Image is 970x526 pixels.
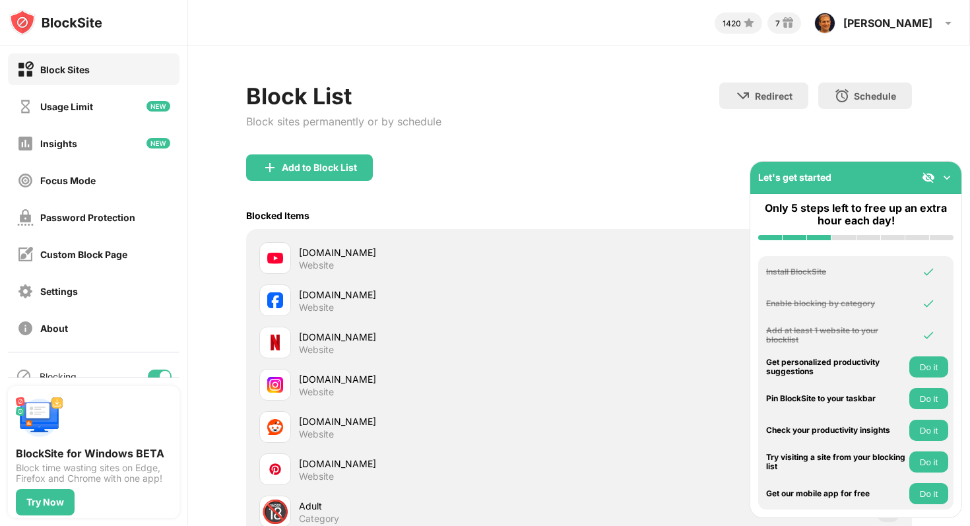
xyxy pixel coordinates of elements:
div: Schedule [854,90,896,102]
img: favicons [267,335,283,350]
div: 7 [775,18,780,28]
div: Insights [40,138,77,149]
button: Do it [909,483,948,504]
img: insights-off.svg [17,135,34,152]
div: Install BlockSite [766,267,906,277]
img: points-small.svg [741,15,757,31]
img: about-off.svg [17,320,34,337]
div: Focus Mode [40,175,96,186]
button: Do it [909,356,948,378]
div: Website [299,302,334,313]
div: Only 5 steps left to free up an extra hour each day! [758,202,954,227]
img: block-on.svg [17,61,34,78]
div: BlockSite for Windows BETA [16,447,172,460]
div: Website [299,344,334,356]
div: Blocking [40,371,77,382]
div: [DOMAIN_NAME] [299,288,579,302]
img: favicons [267,461,283,477]
img: logo-blocksite.svg [9,9,102,36]
div: Block time wasting sites on Edge, Firefox and Chrome with one app! [16,463,172,484]
div: About [40,323,68,334]
img: blocking-icon.svg [16,368,32,384]
div: Block sites permanently or by schedule [246,115,441,128]
img: time-usage-off.svg [17,98,34,115]
div: Usage Limit [40,101,93,112]
div: Redirect [755,90,792,102]
div: Website [299,386,334,398]
div: Settings [40,286,78,297]
img: omni-check.svg [922,265,935,279]
img: AOh14GhOaKwNGQgLoye9HQvkIjSFhmyyzcE1Llp-aa196Q=s96-c [814,13,835,34]
img: push-desktop.svg [16,394,63,442]
button: Do it [909,420,948,441]
div: Custom Block Page [40,249,127,260]
img: password-protection-off.svg [17,209,34,226]
div: Try visiting a site from your blocking list [766,453,906,472]
div: Add to Block List [282,162,357,173]
img: new-icon.svg [146,138,170,148]
img: customize-block-page-off.svg [17,246,34,263]
img: omni-check.svg [922,297,935,310]
img: favicons [267,377,283,393]
div: [DOMAIN_NAME] [299,457,579,471]
div: Adult [299,499,579,513]
button: Do it [909,451,948,473]
div: Check your productivity insights [766,426,906,435]
div: Block List [246,82,441,110]
div: Pin BlockSite to your taskbar [766,394,906,403]
img: focus-off.svg [17,172,34,189]
div: [PERSON_NAME] [843,16,932,30]
div: 1420 [723,18,741,28]
div: Website [299,259,334,271]
div: Password Protection [40,212,135,223]
div: Try Now [26,497,64,508]
div: [DOMAIN_NAME] [299,372,579,386]
img: favicons [267,419,283,435]
img: new-icon.svg [146,101,170,112]
div: Website [299,428,334,440]
div: Block Sites [40,64,90,75]
div: Enable blocking by category [766,299,906,308]
div: [DOMAIN_NAME] [299,330,579,344]
div: [DOMAIN_NAME] [299,414,579,428]
button: Do it [909,388,948,409]
img: omni-setup-toggle.svg [940,171,954,184]
div: Website [299,471,334,482]
div: Blocked Items [246,210,309,221]
div: Let's get started [758,172,831,183]
div: [DOMAIN_NAME] [299,246,579,259]
div: Get our mobile app for free [766,489,906,498]
div: Category [299,513,339,525]
div: Get personalized productivity suggestions [766,358,906,377]
img: favicons [267,250,283,266]
div: 🔞 [261,498,289,525]
img: reward-small.svg [780,15,796,31]
img: eye-not-visible.svg [922,171,935,184]
div: Add at least 1 website to your blocklist [766,326,906,345]
img: favicons [267,292,283,308]
img: omni-check.svg [922,329,935,342]
img: settings-off.svg [17,283,34,300]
